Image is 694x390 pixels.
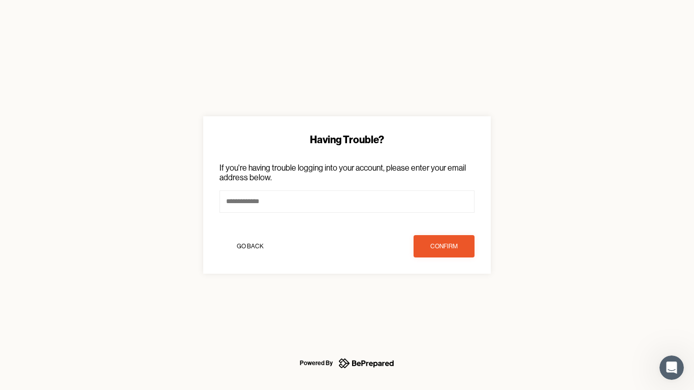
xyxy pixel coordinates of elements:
button: Go Back [219,235,280,257]
iframe: Intercom live chat [659,355,684,380]
button: confirm [414,235,475,257]
div: Having Trouble? [219,133,475,147]
div: Go Back [237,241,264,251]
div: confirm [430,241,458,251]
div: Powered By [300,357,333,369]
p: If you're having trouble logging into your account, please enter your email address below. [219,163,475,182]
